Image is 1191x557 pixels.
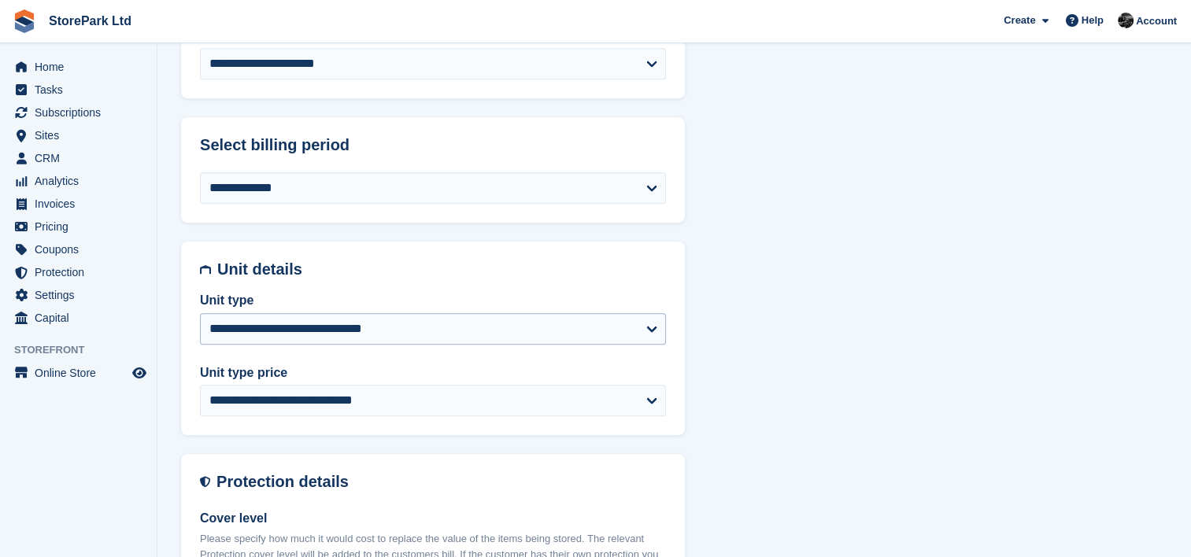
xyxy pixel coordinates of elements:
span: Pricing [35,216,129,238]
span: CRM [35,147,129,169]
label: Unit type [200,291,666,310]
a: menu [8,170,149,192]
a: menu [8,124,149,146]
a: menu [8,101,149,124]
span: Sites [35,124,129,146]
a: menu [8,193,149,215]
a: menu [8,238,149,260]
img: unit-details-icon-595b0c5c156355b767ba7b61e002efae458ec76ed5ec05730b8e856ff9ea34a9.svg [200,260,211,278]
span: Storefront [14,342,157,358]
h2: Unit details [217,260,666,278]
span: Settings [35,284,129,306]
a: menu [8,261,149,283]
span: Online Store [35,362,129,384]
label: Unit type price [200,363,666,382]
a: menu [8,216,149,238]
a: menu [8,307,149,329]
img: stora-icon-8386f47178a22dfd0bd8f6a31ec36ba5ce8667c1dd55bd0f319d3a0aa187defe.svg [13,9,36,33]
a: StorePark Ltd [43,8,138,34]
span: Help [1082,13,1104,28]
span: Analytics [35,170,129,192]
span: Account [1136,13,1177,29]
h2: Protection details [216,473,666,491]
h2: Select billing period [200,136,666,154]
label: Cover level [200,509,666,528]
span: Capital [35,307,129,329]
span: Create [1004,13,1035,28]
span: Home [35,56,129,78]
span: Tasks [35,79,129,101]
a: Preview store [130,363,149,382]
a: menu [8,56,149,78]
img: insurance-details-icon-731ffda60807649b61249b889ba3c5e2b5c27d34e2e1fb37a309f0fde93ff34a.svg [200,473,210,491]
a: menu [8,79,149,101]
img: Ryan Mulcahy [1118,13,1134,28]
span: Coupons [35,238,129,260]
span: Invoices [35,193,129,215]
span: Subscriptions [35,101,129,124]
a: menu [8,284,149,306]
a: menu [8,362,149,384]
a: menu [8,147,149,169]
span: Protection [35,261,129,283]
